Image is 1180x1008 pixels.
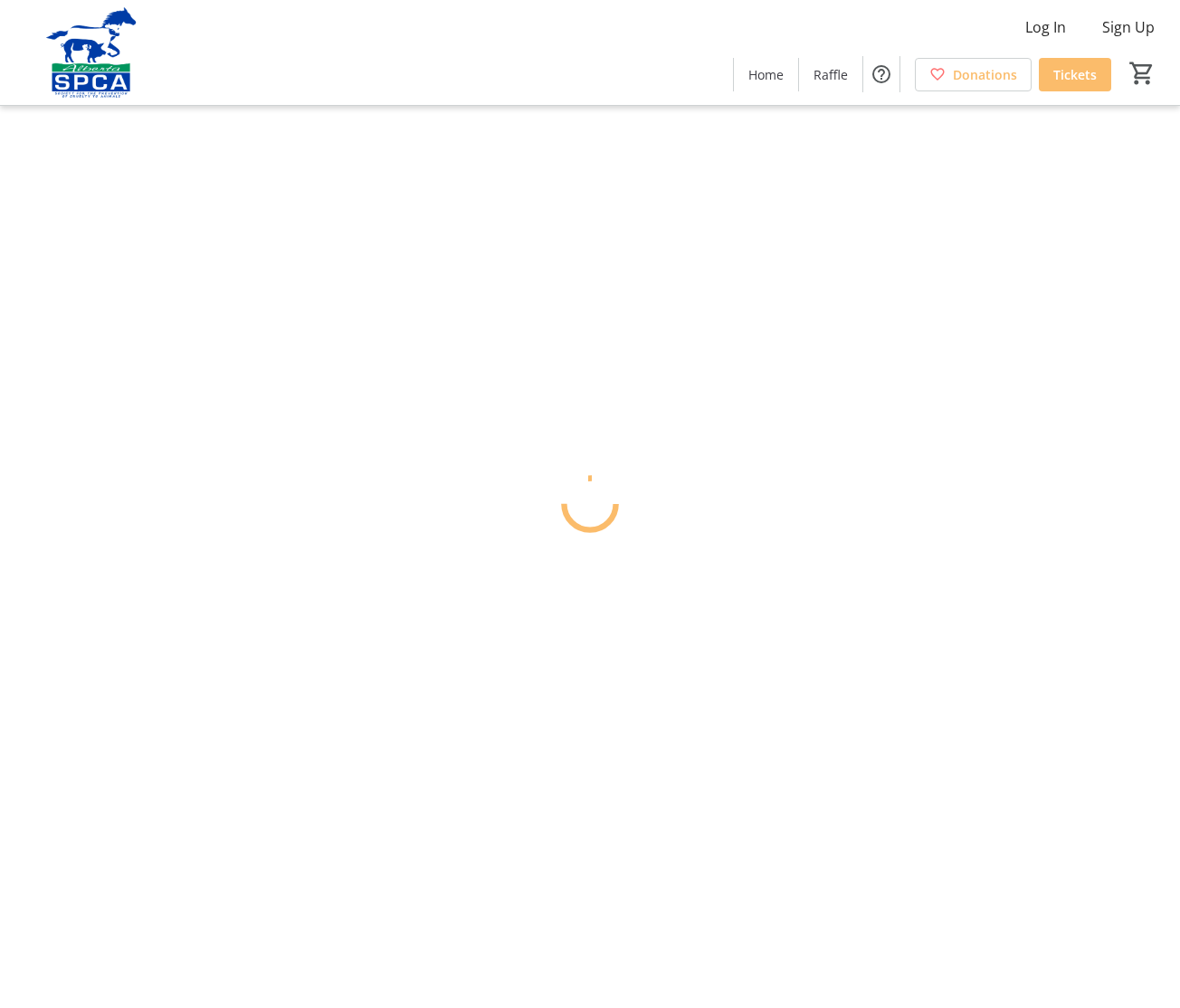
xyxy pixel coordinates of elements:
[1102,16,1155,38] span: Sign Up
[1025,16,1066,38] span: Log In
[1011,13,1080,42] button: Log In
[814,65,848,84] span: Raffle
[1053,65,1097,84] span: Tickets
[11,7,172,98] img: Alberta SPCA's Logo
[1039,58,1111,91] a: Tickets
[953,65,1017,84] span: Donations
[1088,13,1169,42] button: Sign Up
[1126,57,1158,90] button: Cart
[748,65,784,84] span: Home
[863,56,899,92] button: Help
[915,58,1032,91] a: Donations
[734,58,798,91] a: Home
[799,58,862,91] a: Raffle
